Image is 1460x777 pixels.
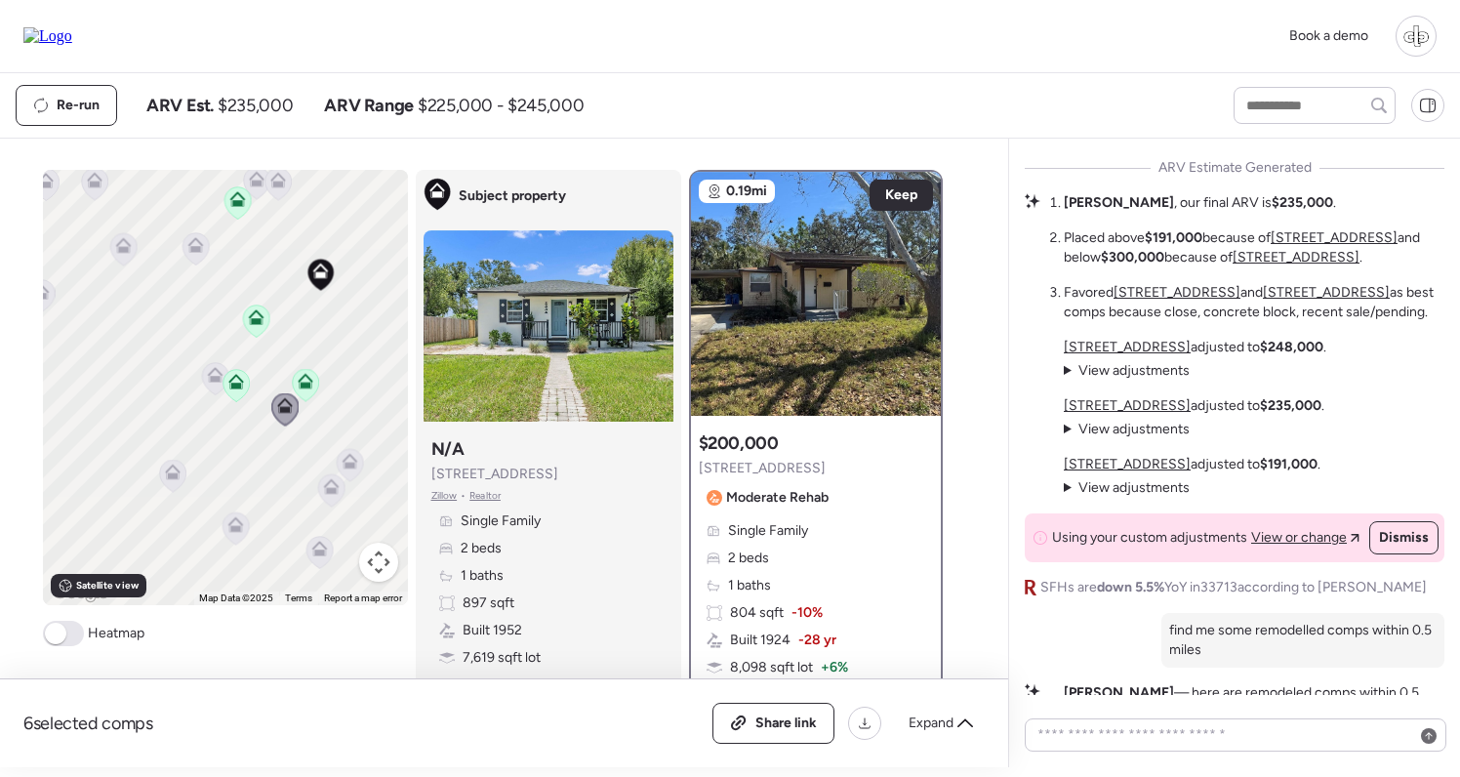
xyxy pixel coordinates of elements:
strong: $248,000 [1260,339,1323,355]
p: adjusted to . [1064,338,1326,357]
summary: View adjustments [1064,478,1190,498]
span: Built 1952 [463,621,522,640]
span: Re-run [57,96,100,115]
a: View or change [1251,528,1359,548]
span: • [461,488,466,504]
span: Subject property [459,186,566,206]
span: Satellite view [76,578,139,593]
a: Report a map error [324,593,402,603]
a: [STREET_ADDRESS] [1064,339,1191,355]
span: 7,619 sqft lot [463,648,541,668]
summary: View adjustments [1064,361,1190,381]
p: adjusted to . [1064,455,1320,474]
span: Single Family [728,521,808,541]
span: Zillow [431,488,458,504]
span: $235,000 [218,94,293,117]
span: 804 sqft [730,603,784,623]
span: -28 yr [798,631,836,650]
a: [STREET_ADDRESS] [1114,284,1240,301]
span: Realtor [469,488,501,504]
span: Using your custom adjustments [1052,528,1247,548]
span: ARV Est. [146,94,214,117]
span: Map Data ©2025 [199,593,273,603]
span: 1 baths [461,566,504,586]
button: Map camera controls [359,543,398,582]
span: View adjustments [1078,421,1190,437]
span: Share link [755,714,817,733]
h3: $200,000 [699,431,779,455]
strong: [PERSON_NAME] [1064,684,1174,701]
span: + 6% [821,658,848,677]
span: Garage [463,675,507,695]
img: Logo [23,27,72,45]
span: Dismiss [1379,528,1429,548]
span: Keep [885,185,917,205]
strong: $191,000 [1260,456,1318,472]
a: [STREET_ADDRESS] [1233,249,1359,266]
span: Built 1924 [730,631,791,650]
span: View adjustments [1078,479,1190,496]
span: ARV Range [324,94,414,117]
span: 8,098 sqft lot [730,658,813,677]
a: [STREET_ADDRESS] [1064,456,1191,472]
span: Single Family [461,511,541,531]
strong: $191,000 [1145,229,1202,246]
span: 897 sqft [463,593,514,613]
a: [STREET_ADDRESS] [1263,284,1390,301]
h3: N/A [431,437,465,461]
p: — here are remodeled comps within 0.5 miles: [1064,683,1444,722]
a: Terms (opens in new tab) [285,593,312,603]
span: ARV Estimate Generated [1158,158,1312,178]
img: Google [48,580,112,605]
span: SFHs are YoY in 33713 according to [PERSON_NAME] [1040,578,1427,597]
a: [STREET_ADDRESS] [1271,229,1398,246]
span: View adjustments [1078,362,1190,379]
span: 0.19mi [726,182,767,201]
span: Expand [909,714,953,733]
p: adjusted to . [1064,396,1324,416]
a: [STREET_ADDRESS] [1064,397,1191,414]
li: Favored and as best comps because close, concrete block, recent sale/pending. [1064,283,1444,322]
a: Open this area in Google Maps (opens a new window) [48,580,112,605]
strong: $235,000 [1272,194,1333,211]
span: 2 beds [728,549,769,568]
span: Moderate Rehab [726,488,829,508]
span: down 5.5% [1097,579,1164,595]
strong: [PERSON_NAME] [1064,194,1174,211]
span: Heatmap [88,624,144,643]
span: Book a demo [1289,27,1368,44]
strong: $235,000 [1260,397,1321,414]
span: [STREET_ADDRESS] [699,459,826,478]
span: 2 beds [461,539,502,558]
span: 6 selected comps [23,712,153,735]
span: [STREET_ADDRESS] [431,465,558,484]
strong: $300,000 [1101,249,1164,266]
span: View or change [1251,528,1347,548]
span: 1 baths [728,576,771,595]
span: -10% [791,603,823,623]
li: Placed above because of and below because of . [1064,228,1444,267]
p: find me some remodelled comps within 0.5 miles [1169,621,1437,660]
span: $225,000 - $245,000 [418,94,584,117]
li: , our final ARV is . [1064,193,1336,213]
summary: View adjustments [1064,420,1190,439]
